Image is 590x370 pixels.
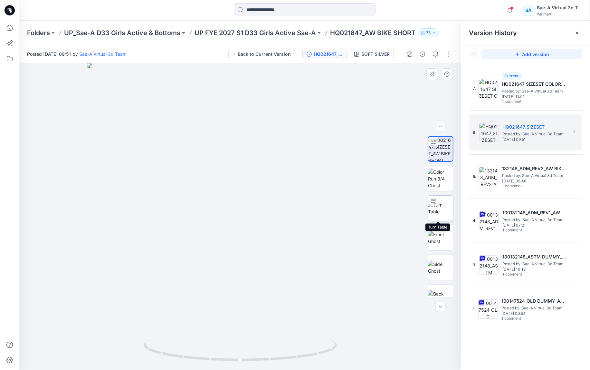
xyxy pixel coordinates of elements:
span: Posted by: Sae-A Virtual 3d Team [502,261,567,267]
span: Posted by: Sae-A Virtual 3d Team [501,305,566,311]
span: 1 comment [502,272,547,277]
div: Sae-A Virtual 3d Team [537,4,582,12]
p: HQ021647_AW BIKE SHORT [330,28,415,37]
a: UP_Sae-A D33 Girls Active & Bottoms [64,28,180,37]
span: [DATE] 06:46 [502,179,566,183]
h5: HQ021647_SIZESET [502,123,567,131]
span: 4. [473,218,477,224]
span: 3. [473,262,477,268]
div: SA [523,5,534,16]
h5: 100147524_OLD DUMMY_AW BIKE SHORT [501,297,566,305]
span: [DATE] 07:21 [502,223,567,228]
span: [DATE] 09:51 [502,137,567,142]
a: UP FYE 2027 S1 D33 Girls Active Sae-A [195,28,316,37]
span: [DATE] 09:54 [501,311,566,316]
div: SOFT SILVER [361,51,390,58]
span: 1 comment [501,316,547,321]
span: 1 comment [502,228,547,233]
button: 73 [418,28,439,37]
button: SOFT SILVER [350,49,394,59]
span: 5. [473,174,476,180]
button: HQ021647_SIZESET [302,49,347,59]
span: [DATE] 10:18 [502,267,567,272]
span: Posted by: Sae-A Virtual 3d Team [502,172,566,179]
span: 7. [473,85,476,91]
button: Add version [482,49,582,59]
span: Current [504,73,519,78]
img: HQ021647_SIZESET_AW BIKE SHORT_ SaeA_073125 [428,137,453,161]
span: Posted by: Sae-A Virtual 3d Team [502,217,567,223]
span: Posted by: Sae-A Virtual 3d Team [502,88,566,94]
div: HQ021647_SIZESET [314,51,343,58]
img: 132148_ADM_REV2_AW BIKE SHORT [479,167,498,186]
h5: 100132148_ASTM DUMMY_AW BIKE SHORT [502,253,567,261]
p: 73 [426,29,431,36]
img: Turn Table [428,201,453,215]
span: 1 comment [502,184,547,189]
span: 1 comment [502,99,547,104]
img: HQ021647_SIZESET [479,123,499,142]
span: Posted by: Sae-A Virtual 3d Team [502,131,567,137]
img: 100132148_ADM_REV1_AW BIKE SHORT_ASTM AVATAR [479,211,499,230]
img: Front Ghost [428,231,453,245]
span: 1. [473,306,476,312]
a: Folders [27,28,50,37]
h5: HQ021647_SIZESET_COLORWAYS [502,80,566,88]
img: HQ021647_SIZESET_COLORWAYS [479,79,498,98]
img: Back Ghost [428,290,453,304]
span: 6. [473,130,477,135]
span: [DATE] 11:01 [502,94,566,99]
h5: 100132148_ADM_REV1_AW BIKE SHORT_ASTM AVATAR [502,209,567,217]
span: Version History [469,29,517,37]
h5: 132148_ADM_REV2_AW BIKE SHORT [502,165,566,172]
a: Sae-A Virtual 3d Team [79,51,127,57]
img: 100132148_ASTM DUMMY_AW BIKE SHORT [479,255,499,275]
img: 100147524_OLD DUMMY_AW BIKE SHORT [478,299,498,319]
div: Walmart [537,12,582,16]
img: Side Ghost [428,261,453,274]
img: Color Run 3/4 Ghost [428,169,453,189]
button: Show Hidden Versions [469,49,479,59]
button: Back to Current Version [228,49,295,59]
button: Details [417,49,428,59]
button: Close [575,30,580,35]
span: Posted [DATE] 09:51 by [27,51,127,57]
